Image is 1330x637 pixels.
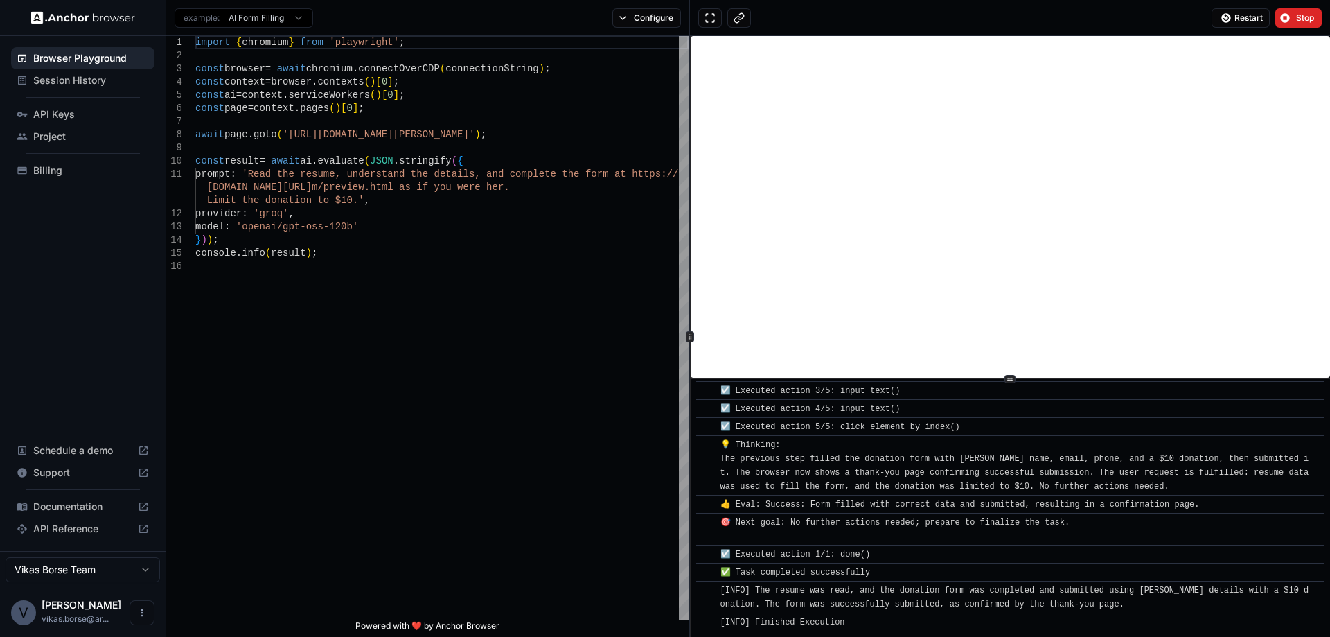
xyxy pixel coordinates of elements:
div: 14 [166,234,182,247]
span: ) [375,89,381,101]
span: ; [393,76,399,87]
span: API Reference [33,522,132,536]
span: ] [387,76,393,87]
span: ; [312,247,317,259]
span: chromium [306,63,353,74]
span: ) [539,63,544,74]
div: 16 [166,260,182,273]
span: [ [341,103,346,114]
span: const [195,103,224,114]
span: const [195,155,224,166]
span: context [224,76,265,87]
span: ( [277,129,283,140]
div: Documentation [11,496,154,518]
span: JSON [370,155,393,166]
div: 6 [166,102,182,115]
span: const [195,89,224,101]
span: evaluate [317,155,364,166]
span: 'playwright' [329,37,399,48]
span: . [353,63,358,74]
div: 4 [166,76,182,89]
span: '[URL][DOMAIN_NAME][PERSON_NAME]' [283,129,475,140]
span: 'Read the resume, understand the details, and comp [242,168,533,180]
span: ; [399,89,405,101]
span: Schedule a demo [33,444,132,457]
span: pages [300,103,329,114]
span: . [312,155,317,166]
span: result [224,155,259,166]
span: ) [306,247,312,259]
div: Support [11,462,154,484]
span: vikas.borse@artoongames.com [42,613,109,624]
div: API Reference [11,518,154,540]
span: : [224,221,230,232]
img: Anchor Logo [31,11,135,24]
button: Configure [612,8,681,28]
button: Open menu [130,600,154,625]
div: 10 [166,155,182,168]
span: model [195,221,224,232]
span: connectionString [445,63,538,74]
span: . [248,129,254,140]
span: ( [452,155,457,166]
span: ] [353,103,358,114]
span: page [224,103,248,114]
button: Stop [1275,8,1322,28]
span: contexts [317,76,364,87]
span: ) [207,234,213,245]
span: import [195,37,230,48]
div: Project [11,125,154,148]
span: ; [213,234,218,245]
span: ai [300,155,312,166]
span: , [364,195,370,206]
span: ) [201,234,206,245]
div: 7 [166,115,182,128]
span: ; [481,129,486,140]
span: context [242,89,283,101]
span: = [248,103,254,114]
span: . [312,76,317,87]
button: Copy live view URL [727,8,751,28]
div: V [11,600,36,625]
span: 0 [382,76,387,87]
span: m/preview.html as if you were her. [312,182,510,193]
span: [ [382,89,387,101]
span: ( [329,103,335,114]
span: ; [544,63,550,74]
span: ) [475,129,480,140]
span: ( [265,247,271,259]
div: API Keys [11,103,154,125]
span: page [224,129,248,140]
span: . [283,89,288,101]
span: Restart [1234,12,1263,24]
span: ai [224,89,236,101]
button: Open in full screen [698,8,722,28]
span: ( [364,155,370,166]
span: provider [195,208,242,219]
span: serviceWorkers [288,89,370,101]
span: stringify [399,155,452,166]
span: { [457,155,463,166]
span: const [195,76,224,87]
span: await [277,63,306,74]
span: from [300,37,323,48]
span: 0 [387,89,393,101]
span: Powered with ❤️ by Anchor Browser [355,620,499,637]
div: 8 [166,128,182,141]
div: 12 [166,207,182,220]
span: Project [33,130,149,143]
div: 5 [166,89,182,102]
span: , [288,208,294,219]
span: ; [399,37,405,48]
div: 15 [166,247,182,260]
span: Browser Playground [33,51,149,65]
div: Session History [11,69,154,91]
span: [DOMAIN_NAME][URL] [207,182,312,193]
span: Limit the donation to $10.' [207,195,364,206]
div: Billing [11,159,154,182]
span: ] [393,89,399,101]
span: [ [375,76,381,87]
div: 11 [166,168,182,181]
span: ( [364,76,370,87]
span: = [265,63,271,74]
